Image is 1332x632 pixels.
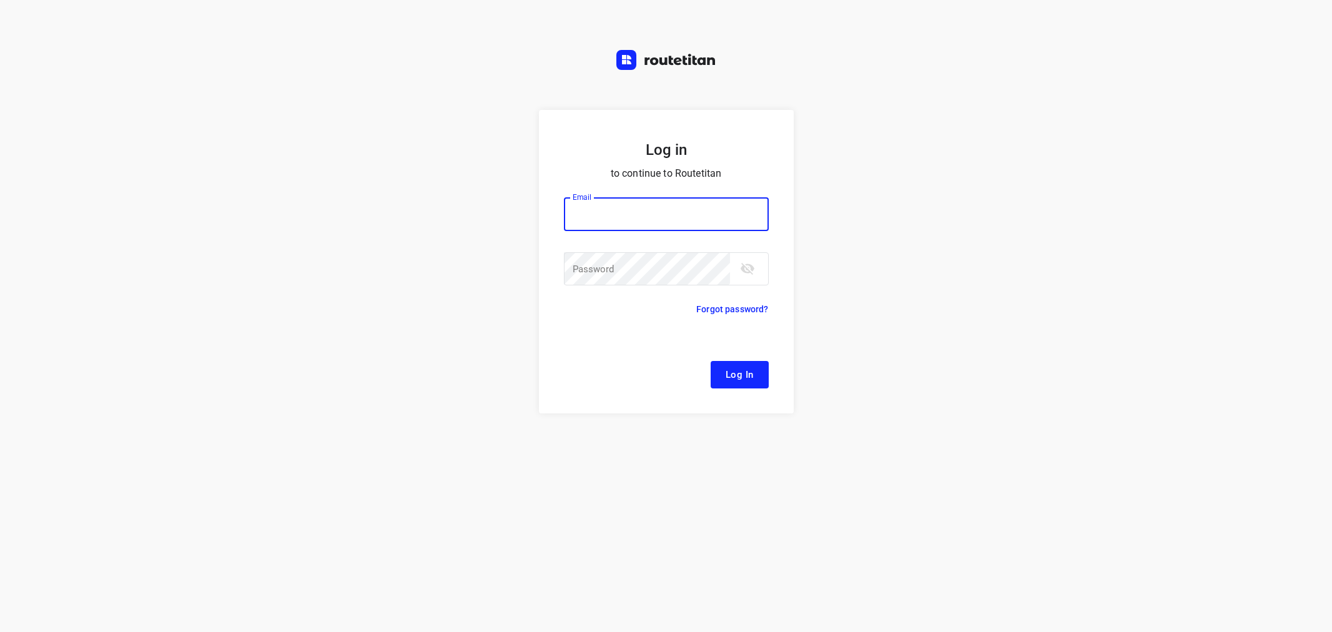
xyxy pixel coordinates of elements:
[711,361,769,388] button: Log In
[564,140,769,160] h5: Log in
[564,165,769,182] p: to continue to Routetitan
[735,256,760,281] button: toggle password visibility
[696,302,768,317] p: Forgot password?
[726,367,754,383] span: Log In
[616,50,716,70] img: Routetitan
